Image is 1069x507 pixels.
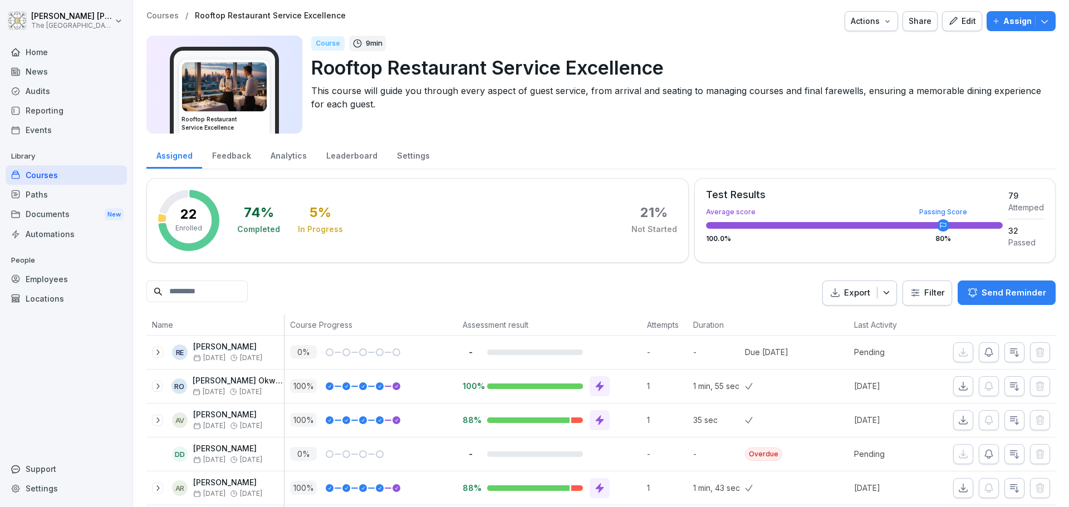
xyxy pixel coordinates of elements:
[193,422,225,430] span: [DATE]
[152,319,278,331] p: Name
[6,165,127,185] a: Courses
[6,289,127,308] a: Locations
[146,11,179,21] a: Courses
[6,479,127,498] a: Settings
[240,456,262,464] span: [DATE]
[647,448,688,460] p: -
[1008,237,1044,248] div: Passed
[693,448,745,460] p: -
[6,252,127,269] p: People
[463,415,478,425] p: 88%
[706,235,1003,242] div: 100.0 %
[463,347,478,357] p: -
[640,206,668,219] div: 21 %
[948,15,976,27] div: Edit
[1008,225,1044,237] div: 32
[202,140,261,169] div: Feedback
[172,412,188,428] div: AV
[851,15,892,27] div: Actions
[647,380,688,392] p: 1
[244,206,274,219] div: 74 %
[6,147,127,165] p: Library
[631,224,677,235] div: Not Started
[6,269,127,289] a: Employees
[193,490,225,498] span: [DATE]
[6,42,127,62] a: Home
[193,388,225,396] span: [DATE]
[854,482,935,494] p: [DATE]
[1008,201,1044,213] div: Attemped
[310,206,331,219] div: 5 %
[193,456,225,464] span: [DATE]
[706,209,1003,215] div: Average score
[942,11,982,31] button: Edit
[311,84,1047,111] p: This course will guide you through every aspect of guest service, from arrival and seating to man...
[175,223,202,233] p: Enrolled
[854,414,935,426] p: [DATE]
[854,346,935,358] p: Pending
[706,190,1003,200] div: Test Results
[171,378,187,394] div: RO
[647,319,682,331] p: Attempts
[193,478,262,488] p: [PERSON_NAME]
[6,204,127,225] div: Documents
[387,140,439,169] a: Settings
[311,53,1047,82] p: Rooftop Restaurant Service Excellence
[693,414,745,426] p: 35 sec
[290,447,317,461] p: 0 %
[239,388,262,396] span: [DATE]
[1008,190,1044,201] div: 79
[195,11,346,21] a: Rooftop Restaurant Service Excellence
[261,140,316,169] a: Analytics
[958,280,1056,305] button: Send Reminder
[987,11,1056,31] button: Assign
[240,422,262,430] span: [DATE]
[240,354,262,362] span: [DATE]
[854,319,929,331] p: Last Activity
[240,490,262,498] span: [DATE]
[31,12,112,21] p: [PERSON_NAME] [PERSON_NAME]
[146,140,202,169] div: Assigned
[910,287,945,298] div: Filter
[6,185,127,204] a: Paths
[822,280,897,306] button: Export
[172,480,188,496] div: AR
[172,344,188,360] div: RE
[172,446,188,462] div: DD
[903,281,952,305] button: Filter
[693,346,745,358] p: -
[182,62,267,111] img: i2zxtrysbxid4kgylasewjzl.png
[185,11,188,21] p: /
[693,482,745,494] p: 1 min, 43 sec
[105,208,124,221] div: New
[854,448,935,460] p: Pending
[6,62,127,81] a: News
[647,346,688,358] p: -
[193,342,262,352] p: [PERSON_NAME]
[903,11,938,31] button: Share
[845,11,898,31] button: Actions
[193,444,262,454] p: [PERSON_NAME]
[463,381,478,391] p: 100%
[311,36,345,51] div: Course
[982,287,1046,299] p: Send Reminder
[6,224,127,244] a: Automations
[693,380,745,392] p: 1 min, 55 sec
[909,15,931,27] div: Share
[193,410,262,420] p: [PERSON_NAME]
[290,481,317,495] p: 100 %
[6,120,127,140] a: Events
[182,115,267,132] h3: Rooftop Restaurant Service Excellence
[298,224,343,235] div: In Progress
